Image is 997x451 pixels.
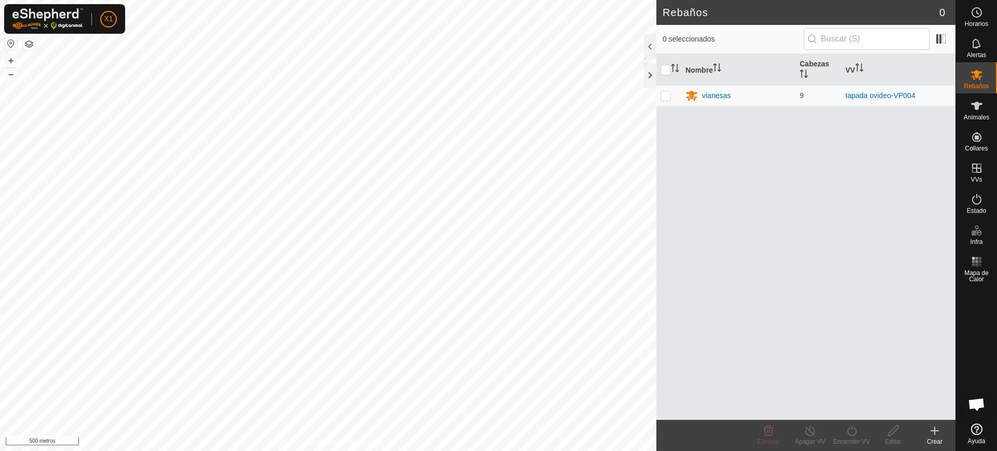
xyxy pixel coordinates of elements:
p-sorticon: Activar para ordenar [671,65,679,74]
a: Contáctenos [347,438,382,447]
font: VVs [971,176,982,183]
img: Logotipo de Gallagher [12,8,83,30]
font: VV [845,65,855,74]
p-sorticon: Activar para ordenar [800,71,808,79]
p-sorticon: Activar para ordenar [855,65,864,73]
font: X1 [104,15,113,23]
font: Horarios [965,20,988,28]
font: Política de Privacidad [275,439,334,446]
font: Nombre [685,65,713,74]
button: + [5,54,17,67]
font: Encender VV [833,438,870,445]
font: Mapa de Calor [964,269,989,283]
button: Restablecer Mapa [5,37,17,50]
font: Rebaños [663,7,708,18]
button: – [5,68,17,80]
font: Editar [885,438,901,445]
font: Crear [927,438,942,445]
font: Alertas [967,51,986,59]
p-sorticon: Activar para ordenar [713,65,721,73]
a: Política de Privacidad [275,438,334,447]
div: Chat abierto [961,389,992,420]
font: Contáctenos [347,439,382,446]
font: Apagar VV [795,438,825,445]
font: Rebaños [964,83,989,90]
a: Ayuda [956,419,997,448]
button: Capas del Mapa [23,38,35,50]
font: vianesas [702,91,731,100]
a: tapada ovideo-VP004 [845,91,915,100]
font: + [8,55,14,66]
font: Collares [965,145,988,152]
font: 0 [939,7,945,18]
font: Cabezas [800,60,829,68]
font: 9 [800,91,804,100]
font: Ayuda [968,438,986,445]
font: Animales [964,114,989,121]
font: 0 seleccionados [663,35,715,43]
font: Eliminar [757,438,779,445]
font: Estado [967,207,986,214]
font: Infra [970,238,982,245]
input: Buscar (S) [804,28,929,50]
font: – [8,69,14,79]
